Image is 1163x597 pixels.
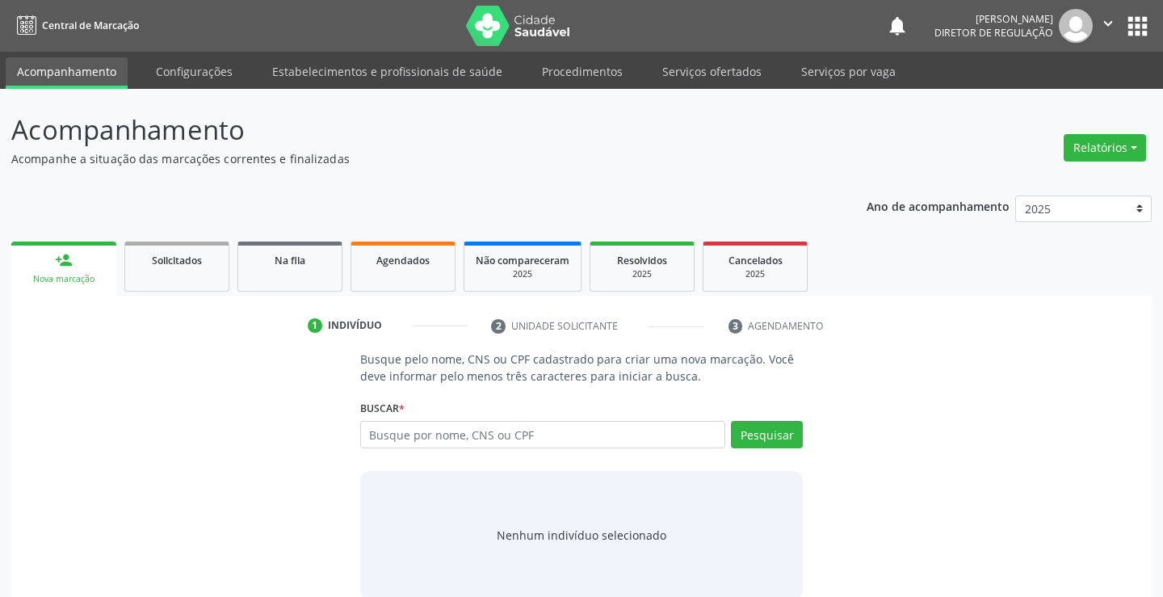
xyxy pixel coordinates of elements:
[497,527,666,544] div: Nenhum indivíduo selecionado
[275,254,305,267] span: Na fila
[731,421,803,448] button: Pesquisar
[1093,9,1123,43] button: 
[55,251,73,269] div: person_add
[42,19,139,32] span: Central de Marcação
[886,15,909,37] button: notifications
[934,26,1053,40] span: Diretor de regulação
[651,57,773,86] a: Serviços ofertados
[715,268,796,280] div: 2025
[728,254,783,267] span: Cancelados
[23,273,105,285] div: Nova marcação
[11,110,809,150] p: Acompanhamento
[11,12,139,39] a: Central de Marcação
[360,396,405,421] label: Buscar
[790,57,907,86] a: Serviços por vaga
[328,318,382,333] div: Indivíduo
[476,268,569,280] div: 2025
[934,12,1053,26] div: [PERSON_NAME]
[602,268,682,280] div: 2025
[1059,9,1093,43] img: img
[867,195,1010,216] p: Ano de acompanhamento
[1064,134,1146,162] button: Relatórios
[6,57,128,89] a: Acompanhamento
[1099,15,1117,32] i: 
[531,57,634,86] a: Procedimentos
[11,150,809,167] p: Acompanhe a situação das marcações correntes e finalizadas
[308,318,322,333] div: 1
[145,57,244,86] a: Configurações
[1123,12,1152,40] button: apps
[376,254,430,267] span: Agendados
[360,351,804,385] p: Busque pelo nome, CNS ou CPF cadastrado para criar uma nova marcação. Você deve informar pelo men...
[152,254,202,267] span: Solicitados
[476,254,569,267] span: Não compareceram
[261,57,514,86] a: Estabelecimentos e profissionais de saúde
[617,254,667,267] span: Resolvidos
[360,421,726,448] input: Busque por nome, CNS ou CPF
